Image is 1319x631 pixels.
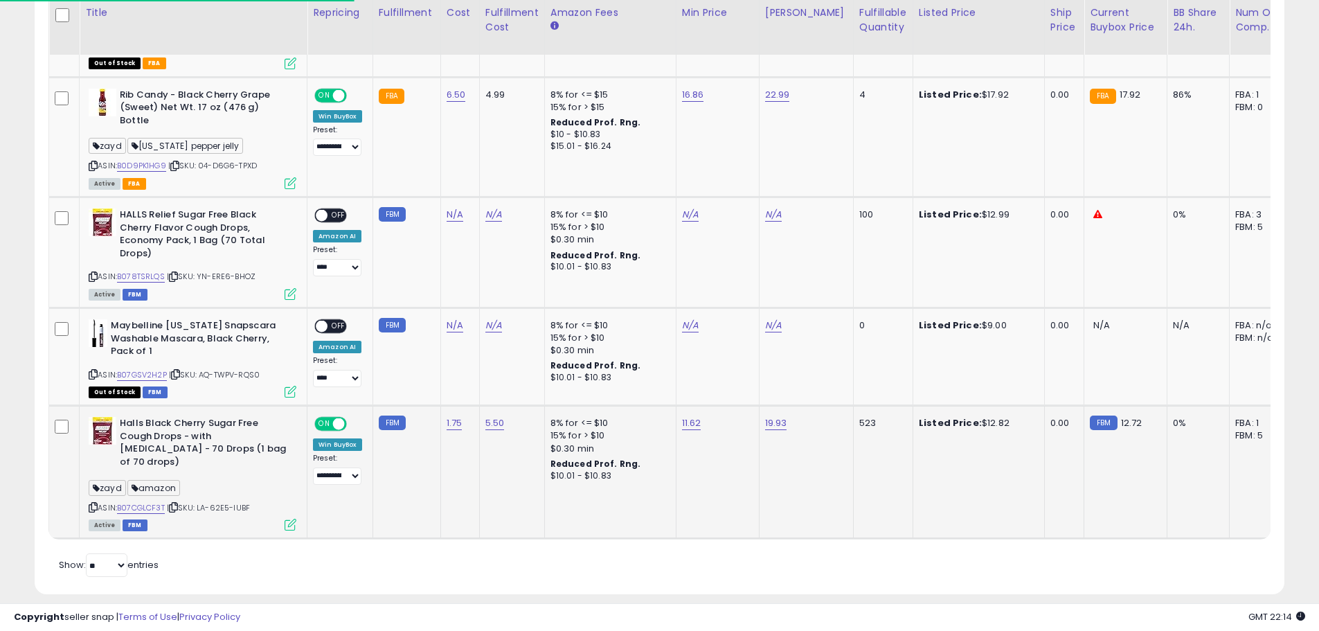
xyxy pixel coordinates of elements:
b: Listed Price: [919,319,982,332]
div: FBM: 5 [1235,221,1281,233]
img: 51b-YgLudsL._SL40_.jpg [89,417,116,445]
div: FBA: 1 [1235,89,1281,101]
div: ASIN: [89,89,296,188]
div: Amazon AI [313,230,361,242]
div: 0.00 [1050,417,1073,429]
span: FBA [123,178,146,190]
b: Reduced Prof. Rng. [550,359,641,371]
div: $12.82 [919,417,1034,429]
span: amazon [127,480,180,496]
div: $10 - $10.83 [550,129,665,141]
span: ON [316,89,333,101]
img: 311++MFCh3L._SL40_.jpg [89,319,107,347]
small: FBM [379,207,406,222]
div: Fulfillment [379,6,435,20]
div: 86% [1173,89,1219,101]
small: FBM [1090,416,1117,430]
a: N/A [682,319,699,332]
span: FBM [143,386,168,398]
div: $10.01 - $10.83 [550,372,665,384]
div: Amazon Fees [550,6,670,20]
a: N/A [682,208,699,222]
span: FBM [123,289,147,301]
a: N/A [485,319,502,332]
span: | SKU: YN-ERE6-BHOZ [167,271,255,282]
div: FBA: n/a [1235,319,1281,332]
div: Preset: [313,125,362,157]
span: OFF [327,210,350,222]
div: FBM: 5 [1235,429,1281,442]
b: Rib Candy - Black Cherry Grape (Sweet) Net Wt. 17 oz (476 g) Bottle [120,89,288,131]
a: 5.50 [485,416,505,430]
span: 17.92 [1120,88,1141,101]
div: $10.01 - $10.83 [550,261,665,273]
span: All listings that are currently out of stock and unavailable for purchase on Amazon [89,386,141,398]
div: 0.00 [1050,208,1073,221]
span: OFF [345,89,367,101]
span: | SKU: 04-D6G6-TPXD [168,160,257,171]
span: All listings currently available for purchase on Amazon [89,178,120,190]
div: 0% [1173,417,1219,429]
div: 4 [859,89,902,101]
small: FBA [379,89,404,104]
div: ASIN: [89,319,296,396]
div: Min Price [682,6,753,20]
b: Listed Price: [919,88,982,101]
a: N/A [485,208,502,222]
b: Reduced Prof. Rng. [550,249,641,261]
span: zayd [89,480,126,496]
div: Current Buybox Price [1090,6,1161,35]
a: N/A [765,319,782,332]
div: $0.30 min [550,443,665,455]
div: BB Share 24h. [1173,6,1223,35]
div: ASIN: [89,208,296,299]
span: zayd [89,138,126,154]
div: Cost [447,6,474,20]
img: 51b-YgLudsL._SL40_.jpg [89,208,116,236]
b: Listed Price: [919,416,982,429]
span: | SKU: AQ-TWPV-RQS0 [169,369,260,380]
span: All listings currently available for purchase on Amazon [89,289,120,301]
a: 19.93 [765,416,787,430]
div: 0% [1173,208,1219,221]
div: Win BuyBox [313,438,362,451]
small: FBM [379,416,406,430]
span: FBA [143,57,166,69]
small: FBM [379,318,406,332]
div: FBM: 0 [1235,101,1281,114]
div: 0.00 [1050,89,1073,101]
div: 100 [859,208,902,221]
a: 11.62 [682,416,701,430]
a: Privacy Policy [179,610,240,623]
span: FBM [123,519,147,531]
span: ON [316,418,333,430]
div: 8% for <= $10 [550,417,665,429]
b: HALLS Relief Sugar Free Black Cherry Flavor Cough Drops, Economy Pack, 1 Bag (70 Total Drops) [120,208,288,263]
div: Fulfillment Cost [485,6,539,35]
div: N/A [1173,319,1219,332]
div: $9.00 [919,319,1034,332]
a: 6.50 [447,88,466,102]
div: 0.00 [1050,319,1073,332]
a: B07GSV2H2P [117,369,167,381]
strong: Copyright [14,610,64,623]
span: OFF [327,321,350,332]
a: Terms of Use [118,610,177,623]
span: All listings currently available for purchase on Amazon [89,519,120,531]
div: 8% for <= $15 [550,89,665,101]
div: 8% for <= $10 [550,319,665,332]
div: $0.30 min [550,233,665,246]
span: | SKU: LA-62E5-IUBF [167,502,250,513]
div: ASIN: [89,417,296,529]
div: seller snap | | [14,611,240,624]
div: FBA: 1 [1235,417,1281,429]
span: 12.72 [1121,416,1142,429]
span: All listings that are currently out of stock and unavailable for purchase on Amazon [89,57,141,69]
div: $12.99 [919,208,1034,221]
span: Show: entries [59,558,159,571]
a: B0D9PK1HG9 [117,160,166,172]
div: Preset: [313,454,362,485]
small: FBA [1090,89,1115,104]
a: N/A [765,208,782,222]
span: 2025-09-9 22:14 GMT [1248,610,1305,623]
